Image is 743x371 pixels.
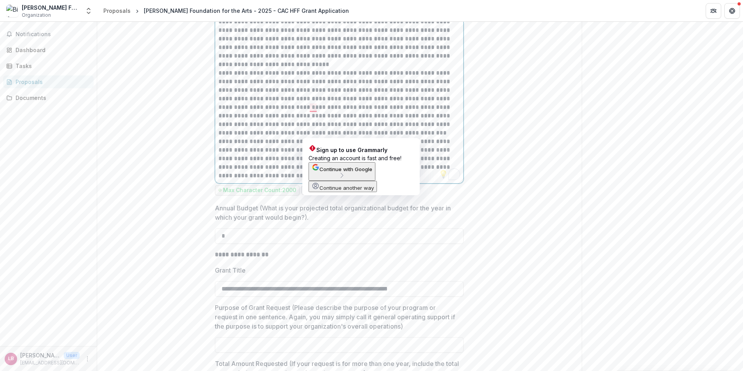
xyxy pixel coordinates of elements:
span: Notifications [16,31,91,38]
p: Annual Budget (What is your projected total organizational budget for the year in which your gran... [215,203,459,222]
a: Proposals [100,5,134,16]
p: Purpose of Grant Request (Please describe the purpose of your program or request in one sentence.... [215,303,459,331]
button: Open entity switcher [83,3,94,19]
button: Get Help [724,3,740,19]
div: [PERSON_NAME] Foundation for the Arts - 2025 - CAC HFF Grant Application [144,7,349,15]
p: Max Character Count: 2000 [223,187,296,194]
button: More [83,354,92,364]
p: User [64,352,80,359]
a: Proposals [3,75,94,88]
div: [PERSON_NAME] Foundation for the Arts [22,3,80,12]
p: [EMAIL_ADDRESS][DOMAIN_NAME] [20,359,80,366]
div: Documents [16,94,87,102]
p: Grant Title [215,266,246,275]
button: Partners [706,3,721,19]
img: Bill Edwards Foundation for the Arts [6,5,19,17]
div: Lori Belvedere [8,356,14,361]
div: Dashboard [16,46,87,54]
span: Organization [22,12,51,19]
div: Tasks [16,62,87,70]
div: Proposals [103,7,131,15]
nav: breadcrumb [100,5,352,16]
div: Proposals [16,78,87,86]
a: Tasks [3,59,94,72]
a: Dashboard [3,44,94,56]
a: Documents [3,91,94,104]
button: Notifications [3,28,94,40]
p: [PERSON_NAME] [20,351,61,359]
